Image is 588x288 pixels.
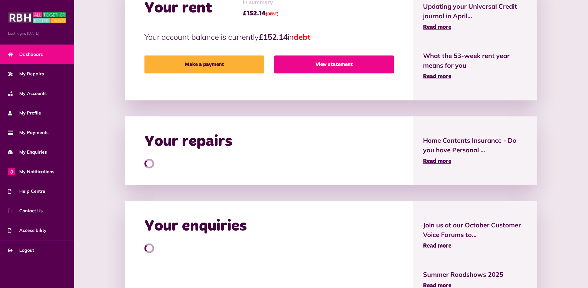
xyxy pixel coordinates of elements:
span: Updating your Universal Credit journal in April... [423,2,527,21]
span: Help Centre [8,188,45,195]
span: My Profile [8,110,41,116]
span: Home Contents Insurance - Do you have Personal ... [423,136,527,155]
span: £152.14 [243,9,279,18]
span: 0 [8,168,15,175]
span: My Enquiries [8,149,47,156]
span: My Repairs [8,71,44,77]
span: My Payments [8,129,48,136]
span: What the 53-week rent year means for you [423,51,527,70]
p: Your account balance is currently in [144,31,394,43]
a: Make a payment [144,55,264,73]
span: My Accounts [8,90,47,97]
h2: Your repairs [144,132,232,151]
span: Read more [423,74,451,80]
span: Join us at our October Customer Voice Forums to... [423,220,527,240]
span: Contact Us [8,208,43,214]
a: What the 53-week rent year means for you Read more [423,51,527,81]
span: (DEBT) [266,13,279,16]
span: My Notifications [8,168,54,175]
strong: £152.14 [259,32,288,42]
span: Summer Roadshows 2025 [423,270,527,279]
span: Logout [8,247,34,254]
h2: Your enquiries [144,217,247,236]
span: Read more [423,158,451,164]
a: Join us at our October Customer Voice Forums to... Read more [423,220,527,250]
span: Read more [423,243,451,249]
a: Updating your Universal Credit journal in April... Read more [423,2,527,32]
span: Read more [423,24,451,30]
a: Home Contents Insurance - Do you have Personal ... Read more [423,136,527,166]
span: Dashboard [8,51,44,58]
a: View statement [274,55,394,73]
img: MyRBH [8,11,66,24]
span: debt [294,32,310,42]
span: Last login: [DATE] [8,30,66,36]
span: Accessibility [8,227,47,234]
